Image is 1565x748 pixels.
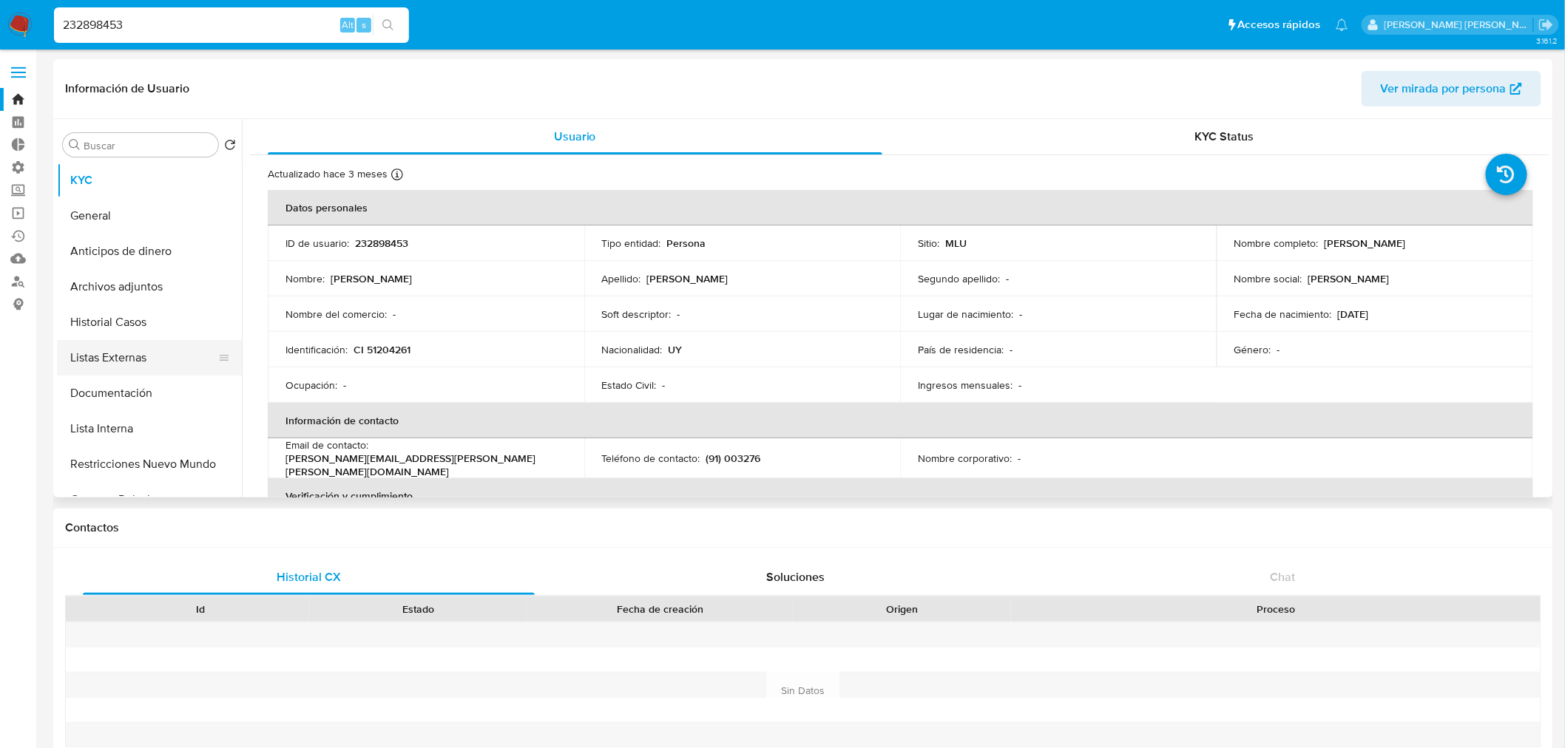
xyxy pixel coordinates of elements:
button: Historial Casos [57,305,242,340]
p: Fecha de nacimiento : [1234,307,1332,321]
p: Ocupación : [285,378,337,392]
span: KYC Status [1195,128,1254,145]
span: Usuario [554,128,596,145]
button: General [57,198,242,234]
p: Identificación : [285,343,348,356]
h1: Información de Usuario [65,81,189,96]
p: - [663,378,666,392]
button: search-icon [373,15,403,35]
p: Tipo entidad : [602,237,661,250]
p: Soft descriptor : [602,307,672,321]
p: MLU [945,237,967,250]
div: Fecha de creación [537,602,783,616]
a: Salir [1538,17,1554,33]
p: Nombre social : [1234,272,1302,285]
button: Archivos adjuntos [57,269,242,305]
p: - [677,307,680,321]
p: - [1006,272,1009,285]
p: Lugar de nacimiento : [918,307,1013,321]
span: Ver mirada por persona [1381,71,1507,106]
p: Actualizado hace 3 meses [268,167,388,181]
p: ID de usuario : [285,237,349,250]
th: Información de contacto [268,403,1533,438]
span: Historial CX [277,568,341,585]
button: Restricciones Nuevo Mundo [57,446,242,482]
button: Volver al orden por defecto [224,139,236,155]
p: Ingresos mensuales : [918,378,1013,392]
button: Lista Interna [57,411,242,446]
button: KYC [57,163,242,198]
input: Buscar [84,139,212,152]
h1: Contactos [65,520,1541,535]
p: Nombre : [285,272,325,285]
p: Estado Civil : [602,378,657,392]
p: - [393,307,396,321]
p: [PERSON_NAME][EMAIL_ADDRESS][PERSON_NAME][PERSON_NAME][DOMAIN_NAME] [285,452,561,478]
button: Listas Externas [57,340,230,375]
p: Nombre corporativo : [918,452,1012,465]
p: (91) 003276 [706,452,761,465]
span: Soluciones [767,568,825,585]
a: Notificaciones [1336,18,1348,31]
button: Buscar [69,139,81,151]
input: Buscar usuario o caso... [54,16,409,35]
p: 232898453 [355,237,408,250]
p: Apellido : [602,272,641,285]
span: Alt [342,18,354,32]
p: [PERSON_NAME] [1308,272,1390,285]
p: País de residencia : [918,343,1004,356]
p: Teléfono de contacto : [602,452,700,465]
p: - [343,378,346,392]
p: - [1010,343,1013,356]
th: Datos personales [268,190,1533,225]
button: Anticipos de dinero [57,234,242,269]
span: Accesos rápidos [1238,17,1321,33]
p: Nombre completo : [1234,237,1319,250]
span: Chat [1271,568,1296,585]
p: Sitio : [918,237,939,250]
p: Segundo apellido : [918,272,1000,285]
p: Email de contacto : [285,438,368,452]
p: Género : [1234,343,1271,356]
p: marianela.tarsia@mercadolibre.com [1385,18,1534,32]
div: Id [102,602,299,616]
p: - [1018,378,1021,392]
p: Nacionalidad : [602,343,663,356]
p: - [1018,452,1021,465]
th: Verificación y cumplimiento [268,478,1533,514]
p: CI 51204261 [354,343,410,356]
button: Documentación [57,375,242,411]
p: UY [669,343,683,356]
div: Origen [804,602,1001,616]
p: [PERSON_NAME] [331,272,412,285]
div: Proceso [1021,602,1530,616]
p: [DATE] [1338,307,1369,321]
p: [PERSON_NAME] [1325,237,1406,250]
p: Nombre del comercio : [285,307,387,321]
button: Cruces y Relaciones [57,482,242,517]
p: - [1019,307,1022,321]
button: Ver mirada por persona [1362,71,1541,106]
span: s [362,18,366,32]
p: - [1277,343,1280,356]
p: Persona [667,237,706,250]
div: Estado [320,602,516,616]
p: [PERSON_NAME] [647,272,729,285]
